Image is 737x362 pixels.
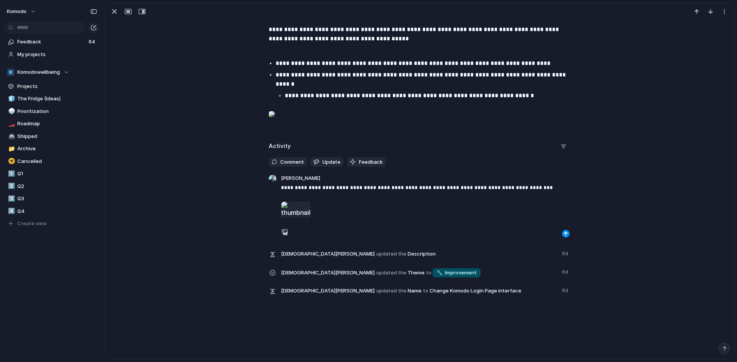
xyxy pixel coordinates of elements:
button: Update [310,157,344,167]
a: Projects [4,81,100,92]
span: Roadmap [17,120,97,128]
button: 🏎️ [7,120,15,128]
span: 6d [562,267,570,276]
span: Theme [281,267,557,278]
span: Comment [280,158,304,166]
div: 🍚 [8,107,13,116]
button: 🧊 [7,95,15,103]
div: 🚢 [8,132,13,141]
a: 🧊The Fridge (Ideas) [4,93,100,105]
a: 4️⃣Q4 [4,206,100,217]
button: 3️⃣ [7,195,15,203]
button: ☣️ [7,158,15,165]
span: Prioritization [17,108,97,115]
span: Archive [17,145,97,153]
div: 🧊 [8,95,13,103]
h2: Activity [269,142,291,151]
a: 1️⃣Q1 [4,168,100,179]
button: 🚢 [7,133,15,140]
a: Feedback64 [4,36,100,48]
span: Description [281,248,557,259]
a: 🏎️Roadmap [4,118,100,130]
span: 6d [562,248,570,257]
span: [DEMOGRAPHIC_DATA][PERSON_NAME] [281,269,375,277]
div: 📁 [8,144,13,153]
span: Name Change Komodo Login Page interface [281,285,557,296]
span: updated the [376,250,407,258]
span: [DEMOGRAPHIC_DATA][PERSON_NAME] [281,287,375,295]
a: 3️⃣Q3 [4,193,100,204]
span: 64 [89,38,97,46]
span: Komodo [7,8,26,15]
span: Q1 [17,170,97,178]
span: Update [322,158,340,166]
span: Improvement [436,269,477,277]
div: 1️⃣ [8,169,13,178]
a: 2️⃣Q2 [4,181,100,192]
span: Create view [17,220,47,227]
a: 🍚Prioritization [4,106,100,117]
button: 📁 [7,145,15,153]
div: 3️⃣ [8,194,13,203]
button: Comment [269,157,307,167]
span: Q4 [17,208,97,215]
span: Q3 [17,195,97,203]
span: Komodowellbeing [17,68,60,76]
a: 🚢Shipped [4,131,100,142]
span: [PERSON_NAME] [281,174,320,183]
span: Feedback [359,158,383,166]
div: ☣️ [8,157,13,166]
button: Komodowellbeing [4,66,100,78]
span: [DEMOGRAPHIC_DATA][PERSON_NAME] [281,250,375,258]
button: 2️⃣ [7,183,15,190]
button: Komodo [3,5,40,18]
a: ☣️Cancelled [4,156,100,167]
div: 4️⃣ [8,207,13,216]
span: Shipped [17,133,97,140]
a: 📁Archive [4,143,100,154]
button: Feedback [347,157,386,167]
span: 🔧 [436,269,443,276]
span: Q2 [17,183,97,190]
span: My projects [17,51,97,58]
div: 🏎️ [8,120,13,128]
span: updated the [376,287,407,295]
span: 6d [562,285,570,294]
span: updated the [376,269,407,277]
span: Feedback [17,38,86,46]
button: 4️⃣ [7,208,15,215]
span: to [423,287,428,295]
span: Projects [17,83,97,90]
a: My projects [4,49,100,60]
button: 🍚 [7,108,15,115]
span: The Fridge (Ideas) [17,95,97,103]
button: Create view [4,218,100,229]
div: 2️⃣ [8,182,13,191]
button: 1️⃣ [7,170,15,178]
span: Cancelled [17,158,97,165]
span: to [426,269,431,277]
